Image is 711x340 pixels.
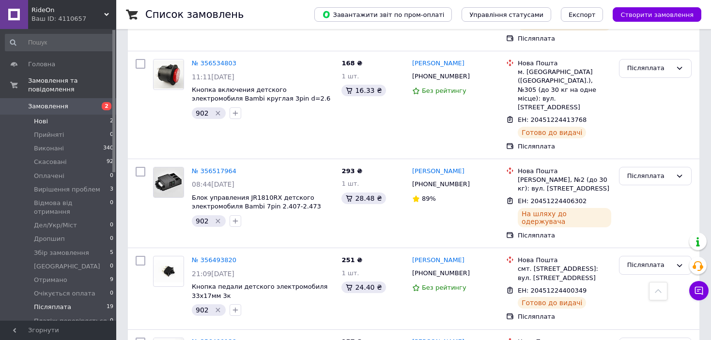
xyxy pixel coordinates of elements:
a: [PERSON_NAME] [412,256,464,265]
svg: Видалити мітку [214,109,222,117]
div: Післяплата [518,231,611,240]
a: [PERSON_NAME] [412,167,464,176]
div: 24.40 ₴ [341,281,386,293]
span: 21:09[DATE] [192,270,234,278]
a: № 356493820 [192,256,236,264]
span: Замовлення [28,102,68,111]
div: Післяплата [627,260,672,270]
span: Дропшип [34,235,65,243]
span: Дел/Укр/Міст [34,221,77,230]
span: Оплачені [34,172,64,180]
span: 0 [110,289,113,298]
span: ЕН: 20451224406302 [518,197,587,205]
img: Фото товару [154,260,184,282]
span: Нові [34,117,48,126]
a: Фото товару [153,59,184,90]
span: 2 [102,102,111,110]
span: 2 [110,117,113,126]
div: Готово до видачі [518,127,587,138]
span: Отримано [34,276,67,284]
span: ЕН: 20451224413768 [518,116,587,123]
span: 293 ₴ [341,167,362,175]
span: 92 [107,158,113,166]
div: Ваш ID: 4110657 [31,15,116,23]
div: Післяплата [518,34,611,43]
span: Відмова від отримання [34,199,110,216]
span: Головна [28,60,55,69]
a: Блок управления JR1810RX детского электромобиля Bambi 7pin 2.407-2.473 Ghz [192,194,321,219]
span: 902 [196,306,209,314]
span: [GEOGRAPHIC_DATA] [34,262,100,271]
span: RideOn [31,6,104,15]
span: Скасовані [34,158,67,166]
span: 0 [110,199,113,216]
span: 08:44[DATE] [192,180,234,188]
img: Фото товару [154,60,184,88]
span: 902 [196,217,209,225]
div: Нова Пошта [518,59,611,68]
span: 0 [110,262,113,271]
span: 902 [196,109,209,117]
span: Виконані [34,144,64,153]
button: Управління статусами [462,7,551,22]
span: Вирішення проблем [34,185,100,194]
div: м. [GEOGRAPHIC_DATA] ([GEOGRAPHIC_DATA].), №305 (до 30 кг на одне місце): вул. [STREET_ADDRESS] [518,68,611,112]
img: Фото товару [154,167,184,197]
div: [PHONE_NUMBER] [410,70,472,83]
button: Створити замовлення [613,7,701,22]
span: ЕН: 20451224400349 [518,287,587,294]
div: Післяплата [627,171,672,181]
button: Завантажити звіт по пром-оплаті [314,7,452,22]
a: № 356517964 [192,167,236,175]
span: Очікується оплата [34,289,95,298]
span: 9 [110,276,113,284]
a: Кнопка педали детского электромобиля 33x17мм 3к [192,283,327,299]
span: 340 [103,144,113,153]
span: 0 [110,172,113,180]
div: На шляху до одержувача [518,208,611,227]
div: Післяплата [518,142,611,151]
a: Фото товару [153,256,184,287]
span: 89% [422,195,436,202]
div: Післяплата [627,63,672,74]
div: Нова Пошта [518,167,611,176]
a: [PERSON_NAME] [412,59,464,68]
span: Платіж перевіряється [34,317,107,325]
span: Післяплата [34,303,71,311]
span: 1 шт. [341,269,359,277]
span: Збір замовлення [34,249,89,257]
span: Прийняті [34,131,64,139]
div: смт. [STREET_ADDRESS]: вул. [STREET_ADDRESS] [518,265,611,282]
h1: Список замовлень [145,9,244,20]
span: 0 [110,221,113,230]
a: Фото товару [153,167,184,198]
input: Пошук [5,34,114,51]
a: Кнопка включения детского электромобиля Bambi круглая 3pin d=2.6 см [192,86,330,111]
span: 19 [107,303,113,311]
button: Чат з покупцем [689,281,709,300]
span: 0 [110,235,113,243]
span: Управління статусами [469,11,543,18]
a: Створити замовлення [603,11,701,18]
span: 0 [110,317,113,325]
div: Нова Пошта [518,256,611,265]
span: Експорт [569,11,596,18]
span: 251 ₴ [341,256,362,264]
div: 28.48 ₴ [341,192,386,204]
span: 0 [110,131,113,139]
div: Післяплата [518,312,611,321]
span: Без рейтингу [422,284,466,291]
span: 168 ₴ [341,59,362,67]
div: [PHONE_NUMBER] [410,267,472,280]
button: Експорт [561,7,603,22]
div: 16.33 ₴ [341,85,386,96]
svg: Видалити мітку [214,306,222,314]
span: Без рейтингу [422,87,466,94]
span: Замовлення та повідомлення [28,76,116,94]
span: Створити замовлення [620,11,694,18]
span: 11:11[DATE] [192,73,234,81]
div: [PHONE_NUMBER] [410,178,472,191]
